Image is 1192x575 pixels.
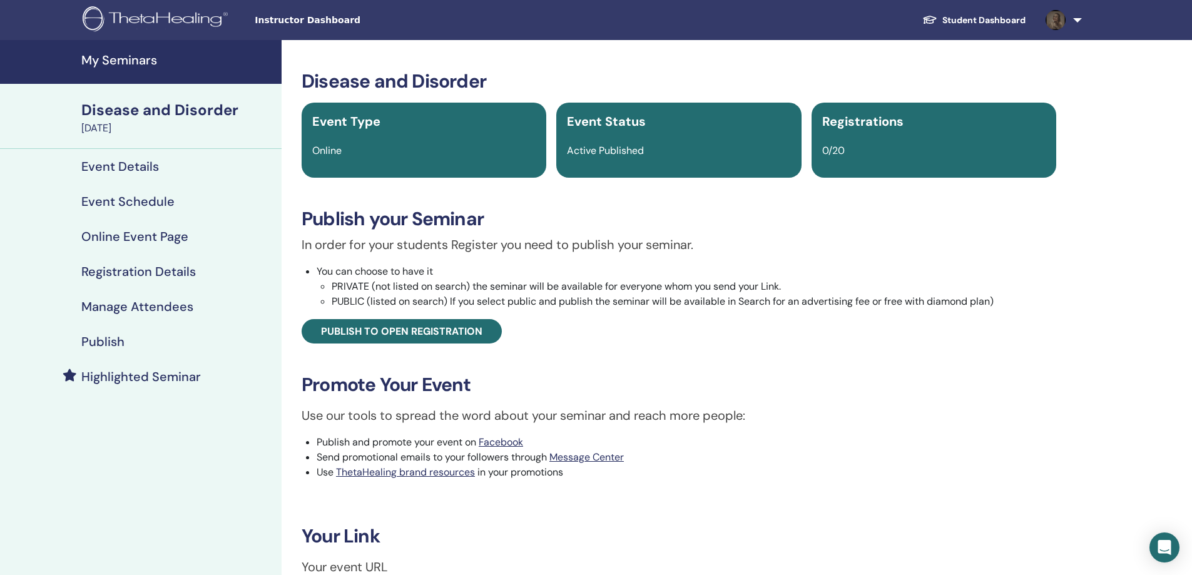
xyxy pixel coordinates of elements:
span: Event Status [567,113,646,130]
div: Disease and Disorder [81,99,274,121]
img: graduation-cap-white.svg [922,14,937,25]
h4: Event Schedule [81,194,175,209]
span: 0/20 [822,144,845,157]
h4: Online Event Page [81,229,188,244]
a: Message Center [549,450,624,464]
a: Student Dashboard [912,9,1036,32]
li: Use in your promotions [317,465,1056,480]
span: Registrations [822,113,904,130]
h4: Registration Details [81,264,196,279]
p: In order for your students Register you need to publish your seminar. [302,235,1056,254]
h3: Your Link [302,525,1056,547]
a: Disease and Disorder[DATE] [74,99,282,136]
li: PUBLIC (listed on search) If you select public and publish the seminar will be available in Searc... [332,294,1056,309]
li: PRIVATE (not listed on search) the seminar will be available for everyone whom you send your Link. [332,279,1056,294]
h4: Event Details [81,159,159,174]
img: logo.png [83,6,232,34]
img: default.jpg [1046,10,1066,30]
h3: Publish your Seminar [302,208,1056,230]
span: Online [312,144,342,157]
h4: My Seminars [81,53,274,68]
li: Send promotional emails to your followers through [317,450,1056,465]
h4: Highlighted Seminar [81,369,201,384]
span: Active Published [567,144,644,157]
h3: Promote Your Event [302,374,1056,396]
li: Publish and promote your event on [317,435,1056,450]
h4: Manage Attendees [81,299,193,314]
span: Instructor Dashboard [255,14,442,27]
a: Publish to open registration [302,319,502,343]
span: Publish to open registration [321,325,482,338]
a: ThetaHealing brand resources [336,466,475,479]
div: Open Intercom Messenger [1149,532,1179,562]
a: Facebook [479,435,523,449]
div: [DATE] [81,121,274,136]
p: Use our tools to spread the word about your seminar and reach more people: [302,406,1056,425]
h3: Disease and Disorder [302,70,1056,93]
h4: Publish [81,334,125,349]
li: You can choose to have it [317,264,1056,309]
span: Event Type [312,113,380,130]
